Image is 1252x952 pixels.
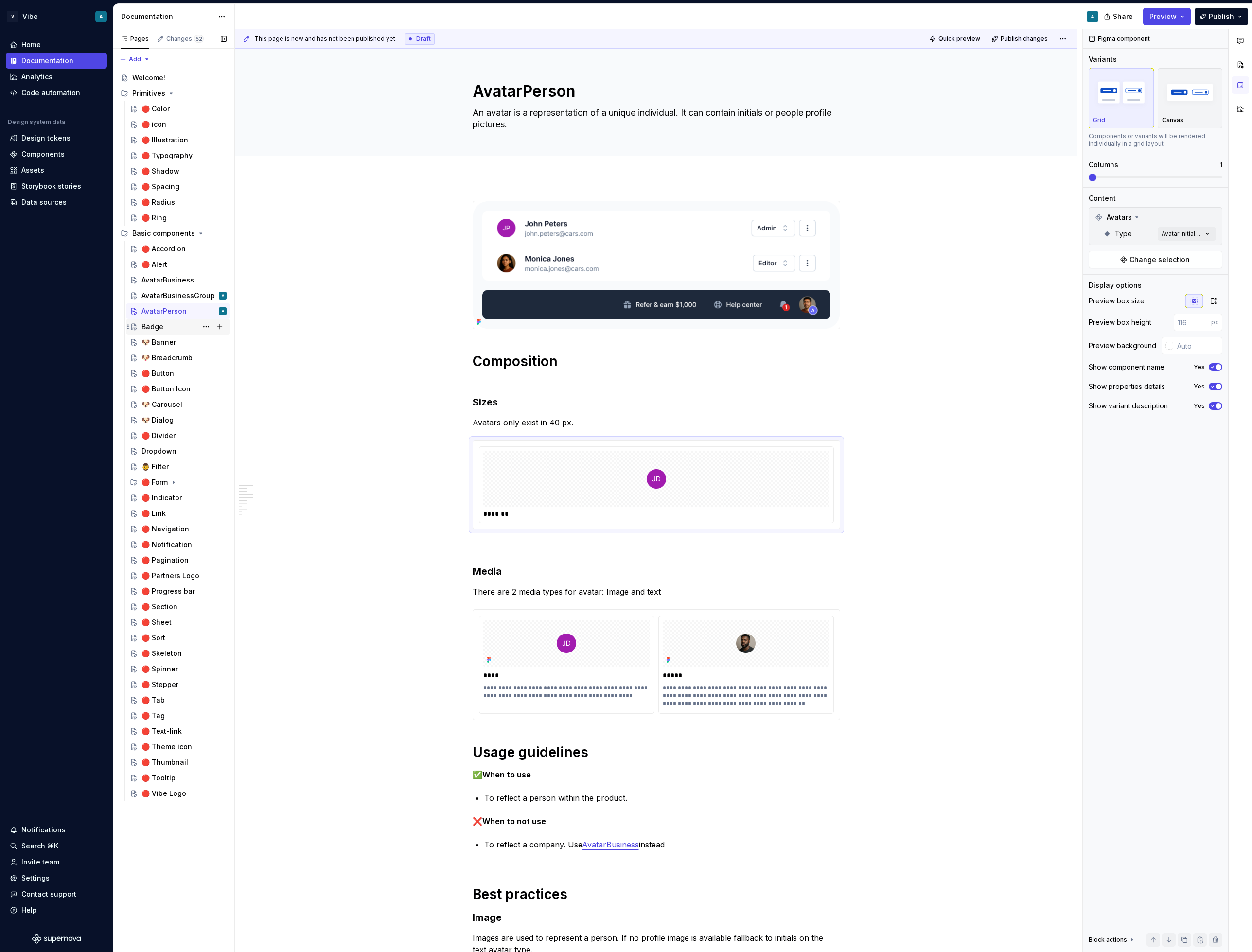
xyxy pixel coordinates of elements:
div: Content [1089,194,1116,203]
div: 🐶 Dialog [141,415,174,425]
label: Yes [1194,402,1205,410]
div: A [222,306,224,316]
div: Primitives [117,86,230,101]
a: 🔴 Ring [126,210,230,226]
a: 🔴 Progress bar [126,583,230,599]
div: 🔴 Spinner [141,664,178,674]
div: Pages [121,35,149,43]
div: 🔴 icon [141,120,166,129]
span: Quick preview [938,35,980,43]
span: Share [1113,12,1133,21]
a: Storybook stories [6,178,107,194]
div: Changes [166,35,204,43]
span: Avatars [1107,212,1132,222]
a: 🐶 Breadcrumb [126,350,230,366]
p: To reflect a company. Use instead [484,839,840,862]
div: Dropdown [141,446,176,456]
a: 🔴 Partners Logo [126,568,230,583]
a: Analytics [6,69,107,85]
p: px [1211,318,1218,326]
a: Code automation [6,85,107,101]
button: Add [117,53,153,66]
div: Settings [21,873,50,883]
a: 🔴 Shadow [126,163,230,179]
div: 🔴 Indicator [141,493,182,503]
button: Quick preview [926,32,985,46]
a: 🐶 Carousel [126,397,230,412]
a: 🔴 Button Icon [126,381,230,397]
div: 🔴 Link [141,509,166,518]
button: Avatar initials [default] [1158,227,1216,241]
div: 🔴 Skeleton [141,649,182,658]
p: ✅ [473,769,840,780]
div: AvatarBusinessGroup [141,291,215,300]
div: 🔴 Sort [141,633,165,643]
button: Publish [1195,8,1248,25]
div: Search ⌘K [21,841,58,851]
textarea: AvatarPerson [471,80,838,103]
a: 🔴 Alert [126,257,230,272]
a: 🔴 Radius [126,194,230,210]
div: 🐶 Carousel [141,400,182,409]
h3: Image [473,911,840,924]
div: Storybook stories [21,181,81,191]
div: AvatarPerson [141,306,187,316]
div: Components [21,149,65,159]
a: 🔴 Theme icon [126,739,230,755]
div: 🔴 Sheet [141,617,172,627]
p: There are 2 media types for avatar: Image and text [473,586,840,598]
button: Share [1099,8,1139,25]
div: Notifications [21,825,66,835]
h1: Composition [473,353,840,388]
a: 🔴 Indicator [126,490,230,506]
div: Help [21,905,37,915]
svg: Supernova Logo [32,934,81,944]
button: Contact support [6,886,107,902]
div: Show properties details [1089,382,1165,391]
div: 🔴 Tooltip [141,773,176,783]
button: placeholderGrid [1089,68,1154,128]
div: V [7,11,18,22]
div: 🧔‍♂️ Filter [141,462,169,472]
input: Auto [1173,337,1222,354]
div: 🔴 Partners Logo [141,571,199,581]
a: 🔴 Illustration [126,132,230,148]
p: Grid [1093,116,1105,124]
a: 🐶 Dialog [126,412,230,428]
button: Help [6,902,107,918]
div: Show variant description [1089,401,1168,411]
a: 🔴 Thumbnail [126,755,230,770]
a: Documentation [6,53,107,69]
a: Data sources [6,194,107,210]
a: 🔴 Typography [126,148,230,163]
a: 🔴 Divider [126,428,230,443]
div: Data sources [21,197,67,207]
div: Display options [1089,281,1142,290]
div: 🔴 Color [141,104,170,114]
span: Type [1115,229,1132,239]
span: Publish changes [1001,35,1048,43]
div: Page tree [117,70,230,801]
a: 🐶 Banner [126,335,230,350]
a: 🔴 Spinner [126,661,230,677]
div: Badge [141,322,163,332]
a: Assets [6,162,107,178]
a: 🔴 Stepper [126,677,230,692]
p: ❌ [473,815,840,827]
div: Block actions [1089,933,1136,947]
a: 🔴 icon [126,117,230,132]
a: Invite team [6,854,107,870]
div: 🔴 Typography [141,151,193,160]
div: Variants [1089,54,1117,64]
p: Canvas [1162,116,1183,124]
a: AvatarBusinessGroupA [126,288,230,303]
div: 🔴 Text-link [141,726,182,736]
h1: Usage guidelines [473,743,840,761]
a: 🔴 Tag [126,708,230,723]
p: To reflect a person within the product. [484,792,840,804]
div: Home [21,40,41,50]
a: AvatarPersonA [126,303,230,319]
a: 🔴 Text-link [126,723,230,739]
div: A [1091,13,1094,20]
div: 🔴 Shadow [141,166,179,176]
